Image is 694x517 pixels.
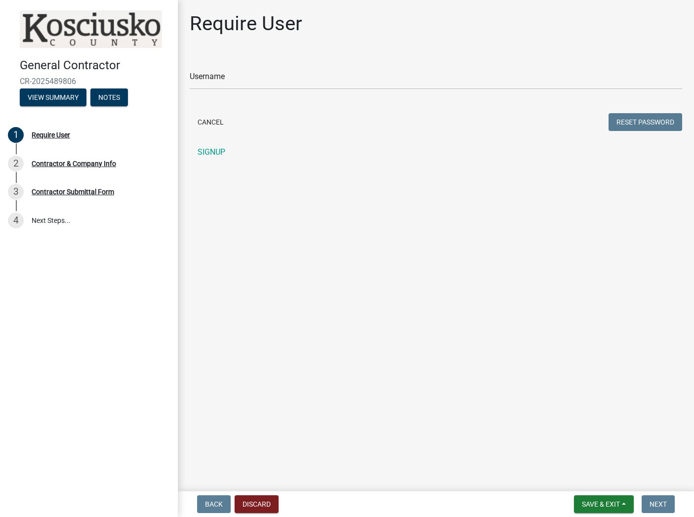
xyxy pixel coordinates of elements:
[20,88,86,106] button: View Summary
[190,142,682,162] a: SIGNUP
[32,188,114,195] div: Contractor Submittal Form
[90,88,128,106] button: Notes
[20,10,162,48] img: Kosciusko County, Indiana
[235,495,279,513] button: Discard
[190,113,232,131] button: Cancel
[20,77,158,86] span: CR-2025489806
[582,500,620,508] span: Save & Exit
[609,113,682,131] button: Reset Password
[32,131,70,138] div: Require User
[90,94,128,102] wm-modal-confirm: Notes
[8,184,24,200] div: 3
[20,94,86,102] wm-modal-confirm: Summary
[650,500,667,508] span: Next
[205,500,223,508] span: Back
[574,495,634,513] button: Save & Exit
[8,156,24,172] div: 2
[190,12,302,36] h1: Require User
[197,495,231,513] button: Back
[8,213,24,228] div: 4
[8,127,24,143] div: 1
[32,160,116,167] div: Contractor & Company Info
[642,495,675,513] button: Next
[20,58,170,73] h4: General Contractor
